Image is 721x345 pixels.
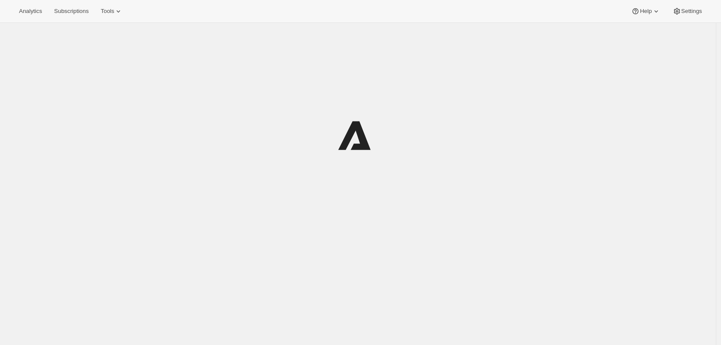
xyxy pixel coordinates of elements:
[681,8,702,15] span: Settings
[49,5,94,17] button: Subscriptions
[95,5,128,17] button: Tools
[54,8,89,15] span: Subscriptions
[626,5,665,17] button: Help
[101,8,114,15] span: Tools
[640,8,651,15] span: Help
[14,5,47,17] button: Analytics
[19,8,42,15] span: Analytics
[667,5,707,17] button: Settings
